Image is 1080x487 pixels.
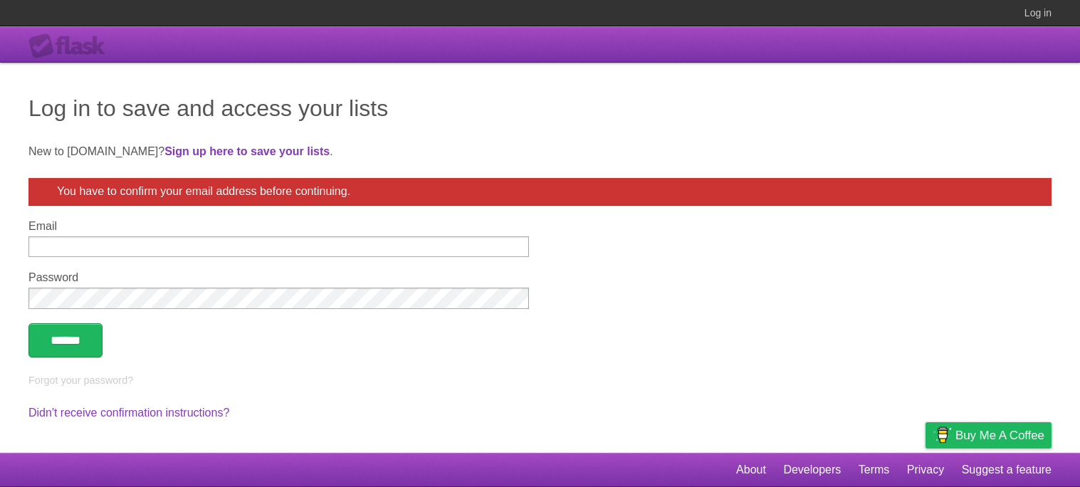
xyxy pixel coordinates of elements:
a: About [736,456,766,483]
a: Developers [783,456,841,483]
a: Suggest a feature [962,456,1052,483]
div: You have to confirm your email address before continuing. [28,178,1052,206]
span: Buy me a coffee [955,423,1044,448]
h1: Log in to save and access your lists [28,91,1052,125]
label: Email [28,220,529,233]
a: Terms [859,456,890,483]
p: New to [DOMAIN_NAME]? . [28,143,1052,160]
label: Password [28,271,529,284]
a: Sign up here to save your lists [164,145,330,157]
a: Forgot your password? [28,375,133,386]
div: Flask [28,33,114,59]
img: Buy me a coffee [933,423,952,447]
a: Privacy [907,456,944,483]
a: Buy me a coffee [926,422,1052,449]
a: Didn't receive confirmation instructions? [28,407,229,419]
